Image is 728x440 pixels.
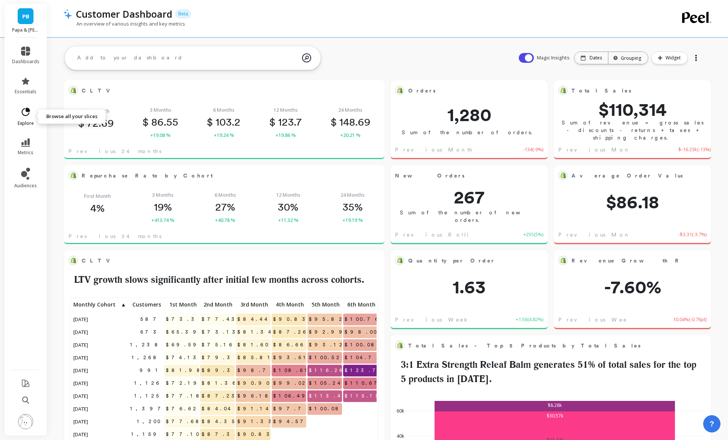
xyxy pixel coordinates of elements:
[154,200,172,213] p: 19%
[72,352,90,363] span: [DATE]
[343,299,378,312] div: Toggle SortBy
[516,316,543,323] span: +1.56 ( 4.82% )
[200,429,245,440] span: $87.33
[214,191,236,199] span: 6 Months
[395,172,465,180] span: New Orders
[340,191,365,199] span: 24 Months
[139,314,163,325] span: 587
[673,316,707,323] span: 10.04% ( -0.76pt )
[236,416,278,427] span: $91.33
[340,131,360,139] span: +20.21 %
[278,216,298,224] span: +11.32 %
[272,378,309,389] span: $99.02
[72,416,90,427] span: [DATE]
[72,339,90,350] span: [DATE]
[272,365,313,376] span: $108.61
[200,378,240,389] span: $81.36
[554,119,711,141] p: Sum of revenue = gross sales - discounts - returns + taxes + shipping charges.
[558,231,678,238] span: Previous Month to Date
[554,193,711,211] span: $86.18
[207,115,213,128] span: $
[391,106,548,124] span: 1,280
[391,188,548,206] span: 267
[343,339,381,350] span: $100.08
[76,8,172,20] p: Customer Dashboard
[68,147,161,155] span: Previous 24 months
[72,403,90,414] span: [DATE]
[72,390,90,402] span: [DATE]
[130,302,161,308] span: Customers
[554,278,711,296] span: -7.60%
[15,89,36,95] span: essentials
[236,299,271,310] p: 3rd Month
[236,429,277,440] span: $90.83
[207,115,240,128] p: 103.2
[678,231,707,238] span: -$3.31 ( -3.7% )
[213,106,234,114] span: 6 Months
[272,326,310,338] span: $87.26
[130,352,163,363] span: 1,268
[73,302,120,308] span: Monthly Cohort
[678,146,711,153] span: $-16.23k ( -13% )
[395,231,516,238] span: Previous Rolling 7-day
[82,107,109,115] span: First Month
[651,52,688,64] button: Widget
[571,255,682,266] span: Revenue Growth Rate
[72,378,90,389] span: [DATE]
[82,85,356,96] span: CLTV
[275,131,296,139] span: +19.86 %
[18,414,33,429] img: profile picture
[391,278,548,296] span: 1.63
[302,48,311,68] img: magic search icon
[129,403,168,414] span: 1,397
[202,302,233,308] span: 2nd Month
[84,192,111,200] span: First Month
[200,403,235,414] span: $84.04
[343,352,383,363] span: $104.75
[273,302,304,308] span: 4th Month
[138,365,163,376] span: 991
[307,339,347,350] span: $93.12
[272,390,312,402] span: $106.49
[164,390,206,402] span: $77.18
[129,299,163,310] p: Customers
[143,115,178,128] p: 86.55
[150,131,170,139] span: +19.08 %
[343,326,380,338] span: $98.00
[143,115,149,128] span: $
[271,299,307,312] div: Toggle SortBy
[164,416,206,427] span: $77.68
[12,27,40,33] p: Papa & Barkley
[615,55,641,62] div: Grouping
[272,416,310,427] span: $94.57
[236,403,273,414] span: $91.14
[666,54,683,62] span: Widget
[343,314,382,325] span: $100.76
[236,299,271,312] div: Toggle SortBy
[78,117,114,129] p: 72.69
[215,200,235,213] p: 27%
[408,340,682,351] span: Total Sales - Top 5 Products by Total Sales
[269,115,275,128] span: $
[72,365,90,376] span: [DATE]
[82,87,114,95] span: CLTV
[408,85,519,96] span: Orders
[307,390,353,402] span: $113.43
[307,352,343,363] span: $100.52
[558,146,678,153] span: Previous Month to Date
[571,172,690,180] span: Average Order Value*
[175,9,191,18] p: Beta
[120,302,126,308] span: ▲
[164,326,203,338] span: $65.39
[343,378,384,389] span: $110.67
[72,429,90,440] span: [DATE]
[164,314,206,325] span: $73.34
[200,299,236,312] div: Toggle SortBy
[408,255,519,266] span: Quantity per Order
[200,314,242,325] span: $77.43
[164,339,203,350] span: $69.59
[200,326,242,338] span: $73.13
[523,231,543,238] span: +255 ( 5% )
[133,378,163,389] span: 1,126
[523,146,543,153] span: -134 ( -9% )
